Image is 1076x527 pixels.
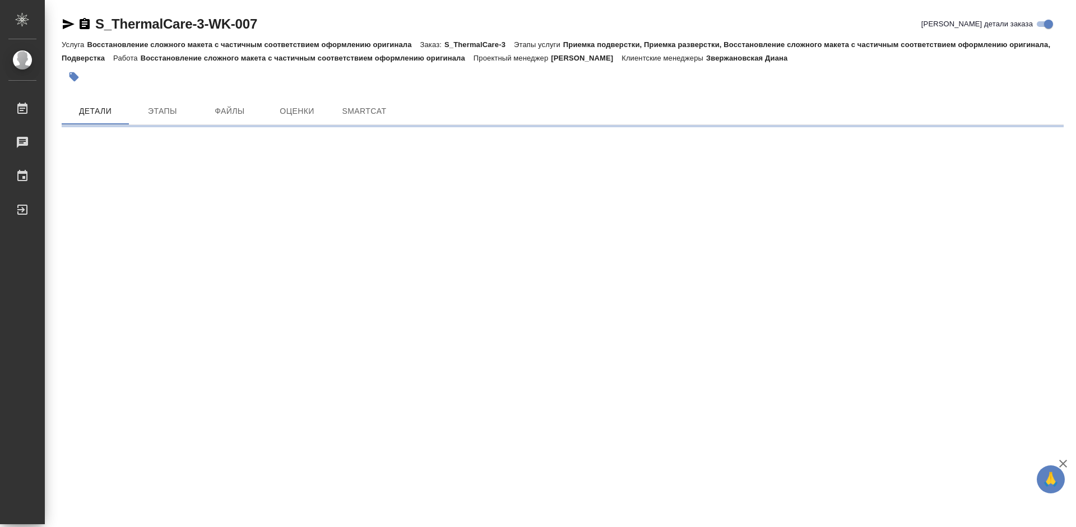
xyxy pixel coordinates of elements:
button: Добавить тэг [62,64,86,89]
span: [PERSON_NAME] детали заказа [921,19,1033,30]
p: S_ThermalCare-3 [444,40,514,49]
p: Работа [113,54,141,62]
p: Восстановление сложного макета с частичным соответствием оформлению оригинала [141,54,474,62]
p: Услуга [62,40,87,49]
button: Скопировать ссылку для ЯМессенджера [62,17,75,31]
span: Оценки [270,104,324,118]
p: Этапы услуги [514,40,563,49]
span: 🙏 [1041,468,1060,491]
span: Детали [68,104,122,118]
p: Проектный менеджер [474,54,551,62]
span: Файлы [203,104,257,118]
p: Клиентские менеджеры [622,54,706,62]
p: [PERSON_NAME] [551,54,622,62]
span: SmartCat [337,104,391,118]
p: Восстановление сложного макета с частичным соответствием оформлению оригинала [87,40,420,49]
button: 🙏 [1037,465,1065,493]
span: Этапы [136,104,189,118]
p: Заказ: [420,40,444,49]
p: Звержановская Диана [706,54,796,62]
a: S_ThermalCare-3-WK-007 [95,16,257,31]
button: Скопировать ссылку [78,17,91,31]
